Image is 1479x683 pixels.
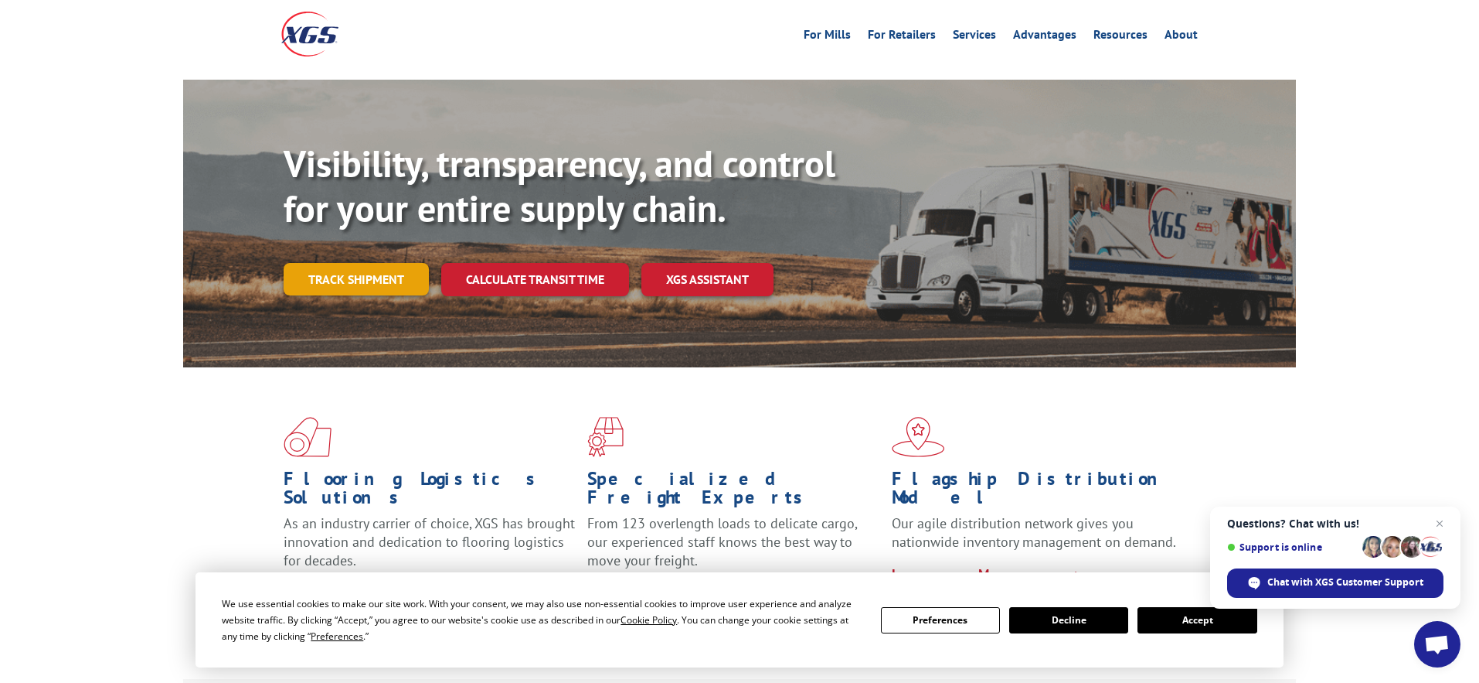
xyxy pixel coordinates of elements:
button: Accept [1137,607,1256,633]
a: Advantages [1013,29,1076,46]
span: Preferences [311,630,363,643]
span: Questions? Chat with us! [1227,517,1443,530]
a: For Retailers [868,29,936,46]
b: Visibility, transparency, and control for your entire supply chain. [284,139,835,232]
a: Learn More > [892,565,1084,583]
a: Resources [1093,29,1147,46]
img: xgs-icon-focused-on-flooring-red [587,417,624,457]
button: Decline [1009,607,1128,633]
span: Chat with XGS Customer Support [1267,575,1423,589]
div: Chat with XGS Customer Support [1227,569,1443,598]
button: Preferences [881,607,1000,633]
span: Support is online [1227,541,1357,553]
div: We use essential cookies to make our site work. With your consent, we may also use non-essential ... [222,596,862,644]
p: From 123 overlength loads to delicate cargo, our experienced staff knows the best way to move you... [587,514,879,583]
a: Calculate transit time [441,263,629,296]
span: As an industry carrier of choice, XGS has brought innovation and dedication to flooring logistics... [284,514,575,569]
a: Services [953,29,996,46]
div: Cookie Consent Prompt [195,572,1283,668]
span: Cookie Policy [620,613,677,627]
img: xgs-icon-total-supply-chain-intelligence-red [284,417,331,457]
a: For Mills [804,29,851,46]
h1: Flagship Distribution Model [892,470,1184,514]
h1: Flooring Logistics Solutions [284,470,576,514]
div: Open chat [1414,621,1460,668]
span: Our agile distribution network gives you nationwide inventory management on demand. [892,514,1176,551]
a: About [1164,29,1198,46]
a: XGS ASSISTANT [641,263,773,296]
span: Close chat [1430,514,1449,533]
a: Track shipment [284,263,429,295]
h1: Specialized Freight Experts [587,470,879,514]
img: xgs-icon-flagship-distribution-model-red [892,417,945,457]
